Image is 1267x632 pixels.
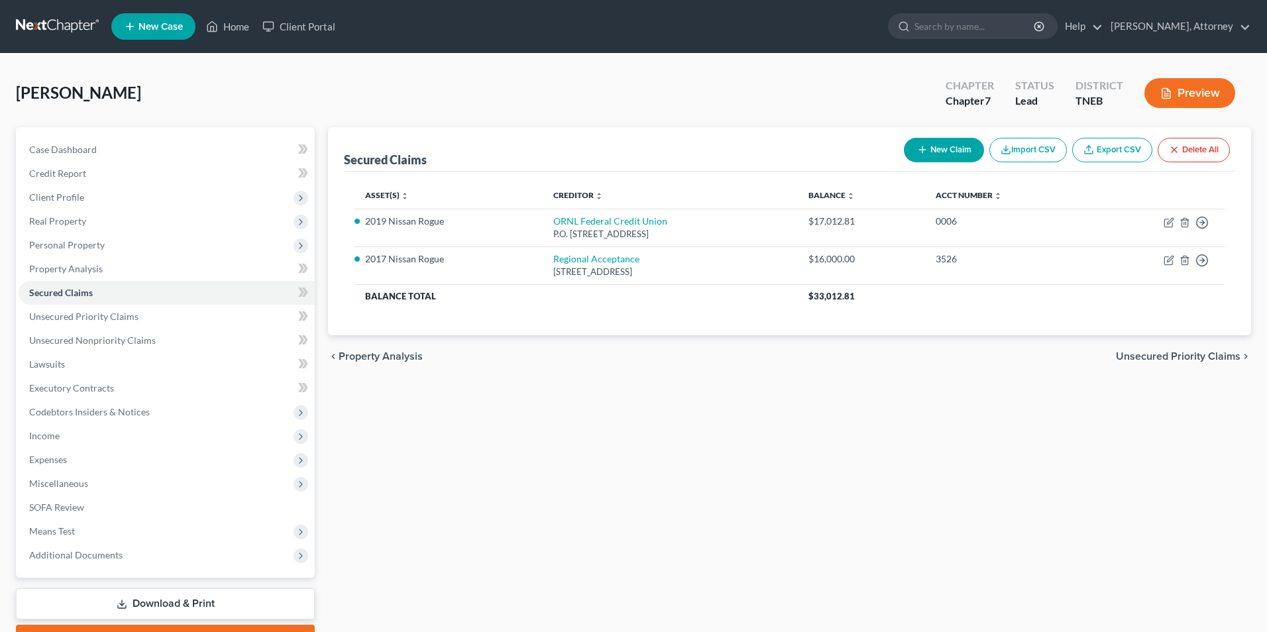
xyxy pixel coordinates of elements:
span: Credit Report [29,168,86,179]
i: unfold_more [401,192,409,200]
div: 3526 [936,252,1079,266]
span: Miscellaneous [29,478,88,489]
span: Additional Documents [29,549,123,560]
a: Balance unfold_more [808,190,855,200]
button: chevron_left Property Analysis [328,351,423,362]
th: Balance Total [355,284,798,308]
a: Creditor unfold_more [553,190,603,200]
span: Lawsuits [29,358,65,370]
div: TNEB [1075,93,1123,109]
li: 2019 Nissan Rogue [365,215,532,228]
a: Client Portal [256,15,342,38]
a: SOFA Review [19,496,315,519]
button: Preview [1144,78,1235,108]
a: Regional Acceptance [553,253,639,264]
a: Acct Number unfold_more [936,190,1002,200]
span: Client Profile [29,191,84,203]
span: Unsecured Priority Claims [1116,351,1240,362]
span: Personal Property [29,239,105,250]
a: Download & Print [16,588,315,619]
a: Secured Claims [19,281,315,305]
button: Import CSV [989,138,1067,162]
button: New Claim [904,138,984,162]
span: Unsecured Priority Claims [29,311,138,322]
div: P.O. [STREET_ADDRESS] [553,228,787,240]
div: $16,000.00 [808,252,914,266]
div: Chapter [946,78,994,93]
span: Income [29,430,60,441]
a: Executory Contracts [19,376,315,400]
span: $33,012.81 [808,291,855,301]
input: Search by name... [914,14,1036,38]
i: chevron_left [328,351,339,362]
a: [PERSON_NAME], Attorney [1104,15,1250,38]
a: Home [199,15,256,38]
span: Real Property [29,215,86,227]
a: Export CSV [1072,138,1152,162]
div: 0006 [936,215,1079,228]
a: Property Analysis [19,257,315,281]
span: SOFA Review [29,501,84,513]
span: New Case [138,22,183,32]
div: Lead [1015,93,1054,109]
i: unfold_more [847,192,855,200]
button: Unsecured Priority Claims chevron_right [1116,351,1251,362]
div: District [1075,78,1123,93]
span: Means Test [29,525,75,537]
i: unfold_more [595,192,603,200]
span: Unsecured Nonpriority Claims [29,335,156,346]
span: 7 [985,94,991,107]
li: 2017 Nissan Rogue [365,252,532,266]
div: $17,012.81 [808,215,914,228]
a: Lawsuits [19,352,315,376]
button: Delete All [1158,138,1230,162]
span: Secured Claims [29,287,93,298]
span: Executory Contracts [29,382,114,394]
span: Expenses [29,454,67,465]
span: Codebtors Insiders & Notices [29,406,150,417]
span: Property Analysis [339,351,423,362]
i: unfold_more [994,192,1002,200]
span: [PERSON_NAME] [16,83,141,102]
a: Asset(s) unfold_more [365,190,409,200]
div: [STREET_ADDRESS] [553,266,787,278]
a: Help [1058,15,1103,38]
a: Unsecured Nonpriority Claims [19,329,315,352]
a: Credit Report [19,162,315,185]
div: Secured Claims [344,152,427,168]
a: Unsecured Priority Claims [19,305,315,329]
div: Chapter [946,93,994,109]
div: Status [1015,78,1054,93]
i: chevron_right [1240,351,1251,362]
span: Property Analysis [29,263,103,274]
span: Case Dashboard [29,144,97,155]
a: ORNL Federal Credit Union [553,215,667,227]
a: Case Dashboard [19,138,315,162]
